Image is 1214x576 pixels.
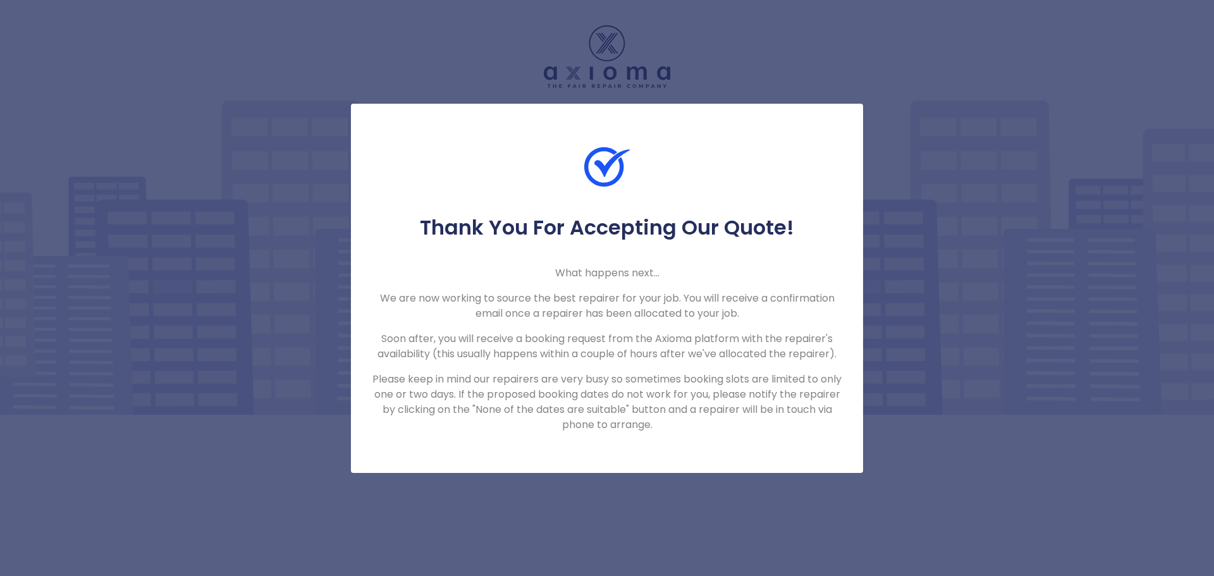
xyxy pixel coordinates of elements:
img: Check [584,144,630,190]
p: Please keep in mind our repairers are very busy so sometimes booking slots are limited to only on... [371,372,843,432]
p: What happens next... [371,266,843,281]
h5: Thank You For Accepting Our Quote! [371,215,843,240]
p: We are now working to source the best repairer for your job. You will receive a confirmation emai... [371,291,843,321]
p: Soon after, you will receive a booking request from the Axioma platform with the repairer's avail... [371,331,843,362]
